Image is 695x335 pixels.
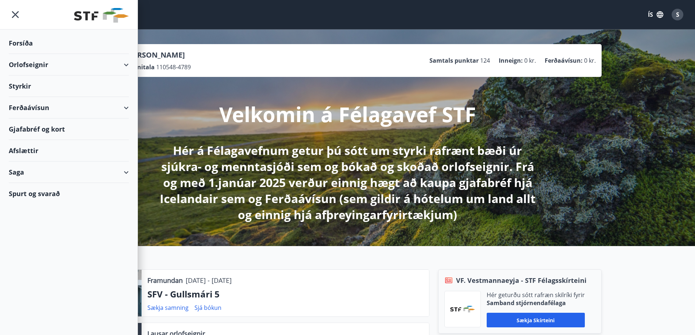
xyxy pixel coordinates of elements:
p: Samtals punktar [429,57,479,65]
span: 110548-4789 [156,63,191,71]
span: 0 kr. [524,57,536,65]
div: Styrkir [9,75,129,97]
p: [PERSON_NAME] [126,50,191,60]
div: Gjafabréf og kort [9,118,129,140]
div: Ferðaávísun [9,97,129,118]
div: Afslættir [9,140,129,161]
img: union_logo [74,8,129,23]
button: menu [9,8,22,21]
span: S [676,11,679,19]
p: Ferðaávísun : [545,57,583,65]
p: SFV - Gullsmári 5 [147,288,423,300]
span: VF. Vestmannaeyja - STF Félagsskírteini [456,276,587,285]
div: Saga [9,161,129,183]
button: S [669,6,686,23]
p: Kennitala [126,63,155,71]
button: ÍS [644,8,667,21]
div: Orlofseignir [9,54,129,75]
div: Forsíða [9,32,129,54]
button: Sækja skírteini [487,313,585,327]
span: 124 [480,57,490,65]
p: Inneign : [499,57,523,65]
a: Sækja samning [147,304,189,312]
img: vjCaq2fThgY3EUYqSgpjEiBg6WP39ov69hlhuPVN.png [450,306,475,312]
p: Samband stjórnendafélaga [487,299,585,307]
p: Hér geturðu sótt rafræn skilríki fyrir [487,291,585,299]
span: 0 kr. [584,57,596,65]
a: Sjá bókun [194,304,221,312]
p: Hér á Félagavefnum getur þú sótt um styrki rafrænt bæði úr sjúkra- og menntasjóði sem og bókað og... [155,143,540,223]
div: Spurt og svarað [9,183,129,204]
p: [DATE] - [DATE] [186,276,232,285]
p: Framundan [147,276,183,285]
p: Velkomin á Félagavef STF [219,100,476,128]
